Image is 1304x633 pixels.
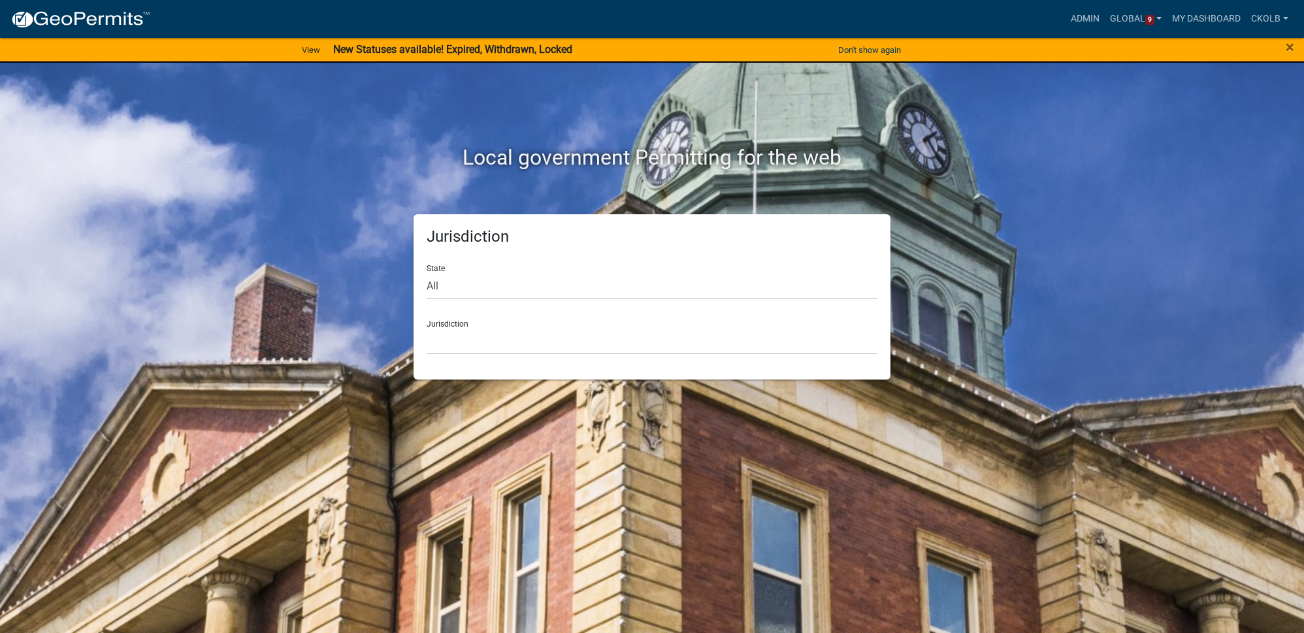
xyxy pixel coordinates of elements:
[1286,39,1294,55] button: Close
[1105,7,1167,31] a: Global9
[1246,7,1294,31] a: ckolb
[1167,7,1246,31] a: My Dashboard
[1286,38,1294,56] span: ×
[1145,15,1154,25] span: 9
[289,145,1015,170] h2: Local government Permitting for the web
[333,43,572,56] strong: New Statuses available! Expired, Withdrawn, Locked
[1066,7,1105,31] a: Admin
[427,227,877,246] h5: Jurisdiction
[833,39,906,61] button: Don't show again
[297,39,325,61] a: View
